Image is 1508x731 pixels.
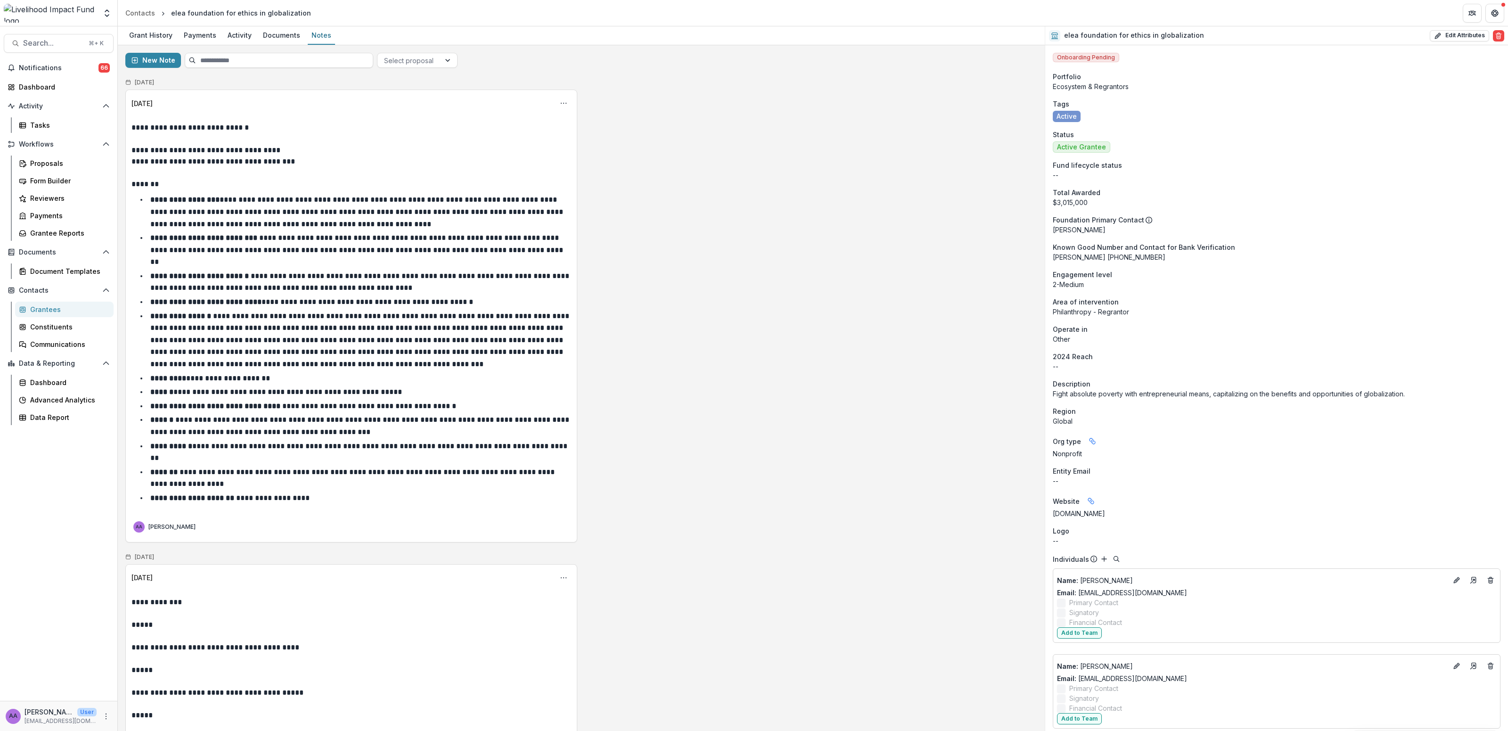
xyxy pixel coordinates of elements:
span: Primary Contact [1069,598,1118,608]
div: Contacts [125,8,155,18]
a: Data Report [15,410,114,425]
a: Documents [259,26,304,45]
div: Grantee Reports [30,228,106,238]
div: Payments [180,28,220,42]
span: Signatory [1069,693,1099,703]
p: Foundation Primary Contact [1053,215,1144,225]
a: Name: [PERSON_NAME] [1057,575,1447,585]
span: Onboarding Pending [1053,53,1119,62]
span: Portfolio [1053,72,1081,82]
a: Grantee Reports [15,225,114,241]
button: New Note [125,53,181,68]
a: Payments [180,26,220,45]
span: Known Good Number and Contact for Bank Verification [1053,242,1235,252]
a: Go to contact [1466,658,1481,674]
button: Open Activity [4,99,114,114]
div: Notes [308,28,335,42]
span: 66 [98,63,110,73]
div: -- [1053,476,1500,486]
a: Name: [PERSON_NAME] [1057,661,1447,671]
div: Activity [224,28,255,42]
p: Other [1053,334,1500,344]
div: Grantees [30,304,106,314]
p: Nonprofit [1053,449,1500,459]
div: Documents [259,28,304,42]
a: Email: [EMAIL_ADDRESS][DOMAIN_NAME] [1057,588,1187,598]
p: Ecosystem & Regrantors [1053,82,1500,91]
button: Edit Attributes [1430,30,1489,41]
button: Open Workflows [4,137,114,152]
span: Financial Contact [1069,617,1122,627]
span: Region [1053,406,1076,416]
button: Linked binding [1083,493,1098,509]
a: Dashboard [15,375,114,390]
a: Reviewers [15,190,114,206]
p: 2-Medium [1053,279,1500,289]
span: Contacts [19,287,98,295]
a: Notes [308,26,335,45]
span: Active Grantee [1057,143,1106,151]
div: Constituents [30,322,106,332]
button: Partners [1463,4,1482,23]
a: Email: [EMAIL_ADDRESS][DOMAIN_NAME] [1057,674,1187,683]
div: Payments [30,211,106,221]
span: Website [1053,496,1080,506]
button: Delete [1493,30,1504,41]
button: Get Help [1485,4,1504,23]
p: Fight absolute poverty with entrepreneurial means, capitalizing on the benefits and opportunities... [1053,389,1500,399]
a: Tasks [15,117,114,133]
div: Aude Anquetil [9,713,17,719]
div: Tasks [30,120,106,130]
span: Name : [1057,662,1078,670]
span: Area of intervention [1053,297,1119,307]
h2: [DATE] [135,554,154,560]
button: Add to Team [1057,627,1102,639]
span: Activity [19,102,98,110]
div: Data Report [30,412,106,422]
div: Reviewers [30,193,106,203]
span: Notifications [19,64,98,72]
a: Payments [15,208,114,223]
p: [PERSON_NAME] [PHONE_NUMBER] [1053,252,1500,262]
a: Form Builder [15,173,114,189]
p: [PERSON_NAME] [148,523,196,531]
div: Dashboard [19,82,106,92]
p: [PERSON_NAME] [1053,225,1500,235]
button: Linked binding [1085,434,1100,449]
span: Tags [1053,99,1069,109]
p: [PERSON_NAME] [25,707,74,717]
a: Dashboard [4,79,114,95]
span: Search... [23,39,83,48]
a: [DOMAIN_NAME] [1053,509,1105,517]
span: Signatory [1069,608,1099,617]
button: Edit [1451,660,1462,672]
span: Active [1057,113,1077,121]
a: Proposals [15,156,114,171]
div: Proposals [30,158,106,168]
a: Grantees [15,302,114,317]
a: Communications [15,337,114,352]
span: Email: [1057,589,1076,597]
div: elea foundation for ethics in globalization [171,8,311,18]
p: User [77,708,97,716]
button: Search [1111,553,1122,565]
span: Name : [1057,576,1078,584]
span: Engagement level [1053,270,1112,279]
button: Open Contacts [4,283,114,298]
span: Entity Email [1053,466,1090,476]
div: Advanced Analytics [30,395,106,405]
span: Logo [1053,526,1069,536]
p: Global [1053,416,1500,426]
button: Open Data & Reporting [4,356,114,371]
a: Grant History [125,26,176,45]
a: Go to contact [1466,573,1481,588]
button: More [100,711,112,722]
p: [PERSON_NAME] [1057,575,1447,585]
img: Livelihood Impact Fund logo [4,4,97,23]
div: $3,015,000 [1053,197,1500,207]
p: Philanthropy - Regrantor [1053,307,1500,317]
span: Total Awarded [1053,188,1100,197]
a: Contacts [122,6,159,20]
span: Financial Contact [1069,703,1122,713]
span: Description [1053,379,1090,389]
